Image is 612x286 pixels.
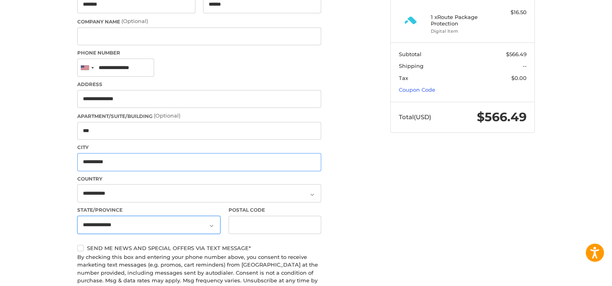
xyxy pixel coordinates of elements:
label: State/Province [77,206,220,214]
label: Country [77,175,321,183]
h4: 1 x Route Package Protection [431,14,493,27]
span: Tax [399,75,408,81]
span: $566.49 [506,51,527,57]
span: -- [523,63,527,69]
li: Digital Item [431,28,493,35]
label: Send me news and special offers via text message* [77,245,321,251]
span: $566.49 [477,109,527,124]
label: City [77,144,321,151]
label: Postal Code [229,206,322,214]
small: (Optional) [121,18,148,24]
small: (Optional) [154,112,180,119]
label: Phone Number [77,49,321,57]
label: Apartment/Suite/Building [77,112,321,120]
span: $0.00 [511,75,527,81]
a: Coupon Code [399,86,435,93]
div: United States: +1 [78,59,96,76]
div: $16.50 [495,8,527,17]
span: Total (USD) [399,113,431,121]
span: Subtotal [399,51,421,57]
span: Shipping [399,63,424,69]
label: Address [77,81,321,88]
label: Company Name [77,17,321,25]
